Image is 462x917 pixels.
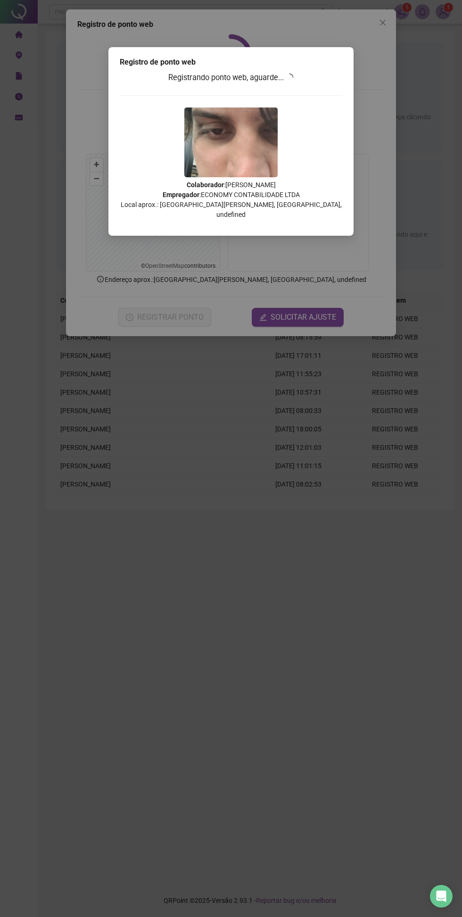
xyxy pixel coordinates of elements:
strong: Colaborador [187,181,224,189]
img: 9k= [184,107,278,177]
div: Registro de ponto web [120,57,342,68]
h3: Registrando ponto web, aguarde... [120,72,342,84]
strong: Empregador [163,191,199,198]
div: Open Intercom Messenger [430,885,453,908]
p: : [PERSON_NAME] : ECONOMY CONTABILIDADE LTDA Local aprox.: [GEOGRAPHIC_DATA][PERSON_NAME], [GEOGR... [120,180,342,220]
span: loading [286,74,293,81]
